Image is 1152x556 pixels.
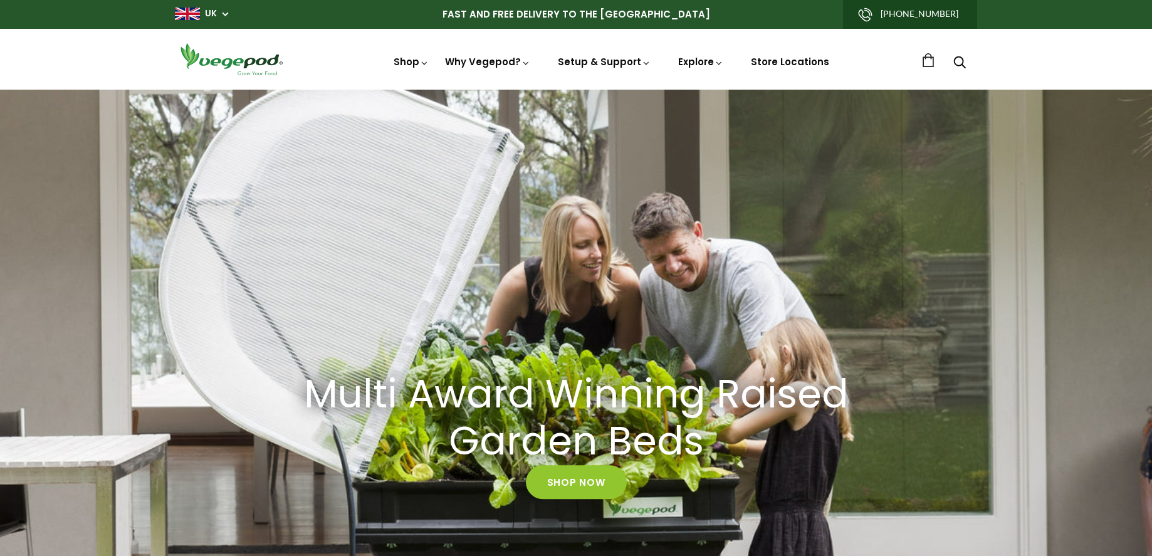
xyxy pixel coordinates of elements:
[751,55,829,68] a: Store Locations
[175,41,288,77] img: Vegepod
[394,55,429,68] a: Shop
[526,465,627,499] a: Shop Now
[678,55,723,68] a: Explore
[445,55,530,68] a: Why Vegepod?
[558,55,651,68] a: Setup & Support
[294,371,858,465] h2: Multi Award Winning Raised Garden Beds
[953,57,966,70] a: Search
[205,8,217,20] a: UK
[278,371,874,465] a: Multi Award Winning Raised Garden Beds
[175,8,200,20] img: gb_large.png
